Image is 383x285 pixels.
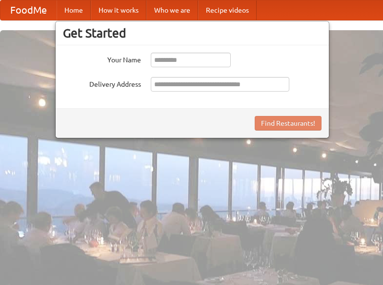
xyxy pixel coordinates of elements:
[63,77,141,89] label: Delivery Address
[0,0,57,20] a: FoodMe
[91,0,146,20] a: How it works
[255,116,322,131] button: Find Restaurants!
[63,26,322,40] h3: Get Started
[63,53,141,65] label: Your Name
[146,0,198,20] a: Who we are
[57,0,91,20] a: Home
[198,0,257,20] a: Recipe videos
